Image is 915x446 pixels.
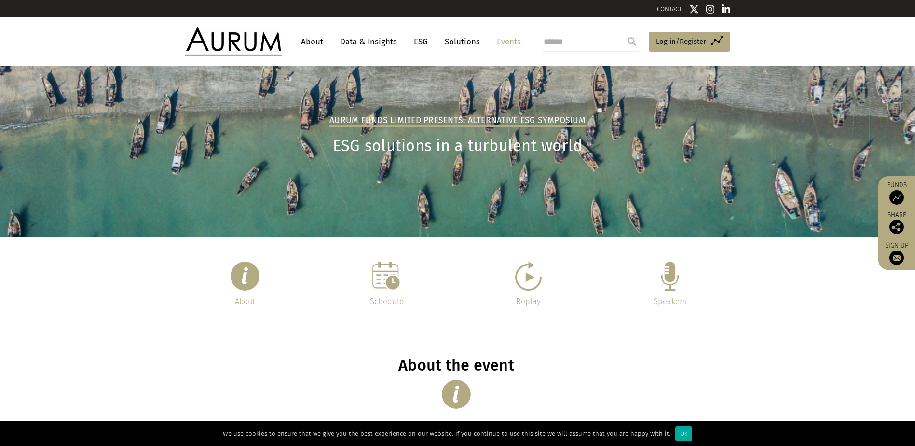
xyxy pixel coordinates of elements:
a: Funds [883,181,910,205]
a: Events [492,33,521,51]
img: Sign up to our newsletter [889,251,904,265]
div: Ok [675,426,692,441]
h1: ESG solutions in a turbulent world [185,137,730,155]
h1: About the event [185,356,728,375]
input: Submit [622,32,642,51]
a: Solutions [440,33,485,51]
img: Aurum [185,27,282,56]
img: Twitter icon [689,4,699,14]
img: Instagram icon [706,4,715,14]
a: CONTACT [657,5,682,13]
a: About [296,33,328,51]
a: Log in/Register [649,32,730,52]
h2: Aurum Funds Limited Presents: Alternative ESG Symposium [329,115,586,127]
a: About [235,297,255,306]
span: Log in/Register [656,36,706,47]
a: Sign up [883,241,910,265]
a: Schedule [370,297,404,306]
div: Share [883,212,910,234]
img: Linkedin icon [722,4,730,14]
a: Data & Insights [335,33,402,51]
img: Share this post [889,220,904,234]
a: Speakers [654,297,686,306]
a: ESG [409,33,433,51]
img: Access Funds [889,190,904,205]
a: Replay [516,297,541,306]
